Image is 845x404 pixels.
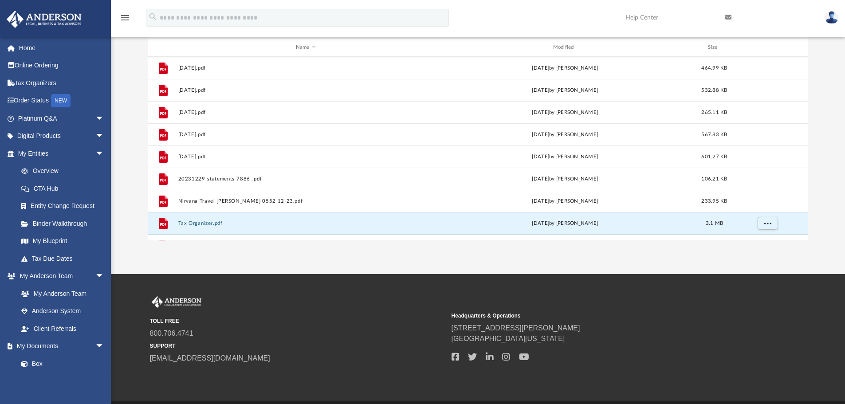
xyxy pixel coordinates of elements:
[705,220,723,225] span: 3.1 MB
[452,335,565,342] a: [GEOGRAPHIC_DATA][US_STATE]
[6,39,118,57] a: Home
[12,285,109,302] a: My Anderson Team
[178,220,433,226] button: Tax Organizer.pdf
[6,145,118,162] a: My Entitiesarrow_drop_down
[95,110,113,128] span: arrow_drop_down
[178,132,433,137] button: [DATE].pdf
[95,267,113,286] span: arrow_drop_down
[12,320,113,337] a: Client Referrals
[6,92,118,110] a: Order StatusNEW
[437,43,692,51] div: Modified
[6,337,113,355] a: My Documentsarrow_drop_down
[178,110,433,115] button: [DATE].pdf
[701,176,727,181] span: 106.21 KB
[701,154,727,159] span: 601.27 KB
[452,312,747,320] small: Headquarters & Operations
[12,215,118,232] a: Binder Walkthrough
[437,175,693,183] div: [DATE] by [PERSON_NAME]
[150,317,445,325] small: TOLL FREE
[150,329,193,337] a: 800.706.4741
[178,87,433,93] button: [DATE].pdf
[696,43,732,51] div: Size
[701,198,727,203] span: 233.95 KB
[4,11,84,28] img: Anderson Advisors Platinum Portal
[452,324,580,332] a: [STREET_ADDRESS][PERSON_NAME]
[6,110,118,127] a: Platinum Q&Aarrow_drop_down
[120,12,130,23] i: menu
[825,11,838,24] img: User Pic
[12,355,109,373] a: Box
[12,162,118,180] a: Overview
[12,197,118,215] a: Entity Change Request
[701,87,727,92] span: 532.88 KB
[437,108,693,116] div: [DATE] by [PERSON_NAME]
[437,197,693,205] div: [DATE] by [PERSON_NAME]
[437,64,693,72] div: [DATE] by [PERSON_NAME]
[701,65,727,70] span: 464.99 KB
[437,86,693,94] div: [DATE] by [PERSON_NAME]
[757,216,778,230] button: More options
[95,145,113,163] span: arrow_drop_down
[437,130,693,138] div: [DATE] by [PERSON_NAME]
[6,127,118,145] a: Digital Productsarrow_drop_down
[701,132,727,137] span: 567.83 KB
[701,110,727,114] span: 265.11 KB
[178,65,433,71] button: [DATE].pdf
[148,12,158,22] i: search
[178,154,433,160] button: [DATE].pdf
[12,302,113,320] a: Anderson System
[178,198,433,204] button: Nirvana Travel [PERSON_NAME] 0552 12-23.pdf
[12,250,118,267] a: Tax Due Dates
[736,43,798,51] div: id
[12,180,118,197] a: CTA Hub
[6,74,118,92] a: Tax Organizers
[120,17,130,23] a: menu
[95,337,113,356] span: arrow_drop_down
[150,296,203,308] img: Anderson Advisors Platinum Portal
[150,354,270,362] a: [EMAIL_ADDRESS][DOMAIN_NAME]
[95,127,113,145] span: arrow_drop_down
[6,267,113,285] a: My Anderson Teamarrow_drop_down
[6,57,118,75] a: Online Ordering
[152,43,174,51] div: id
[150,342,445,350] small: SUPPORT
[177,43,433,51] div: Name
[148,57,809,240] div: grid
[437,153,693,161] div: [DATE] by [PERSON_NAME]
[178,176,433,182] button: 20231229-statements-7886-.pdf
[12,373,113,390] a: Meeting Minutes
[51,94,71,107] div: NEW
[12,232,113,250] a: My Blueprint
[437,219,693,227] div: [DATE] by [PERSON_NAME]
